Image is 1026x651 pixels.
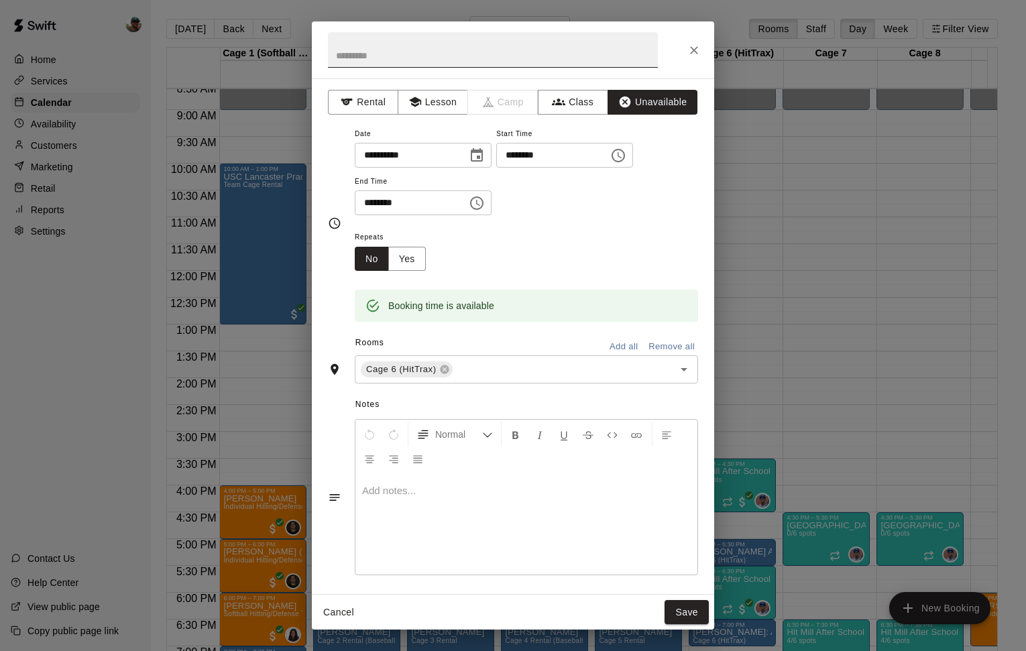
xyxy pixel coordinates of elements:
[645,337,698,357] button: Remove all
[504,422,527,447] button: Format Bold
[355,338,384,347] span: Rooms
[625,422,648,447] button: Insert Link
[655,422,678,447] button: Left Align
[496,125,633,143] span: Start Time
[553,422,575,447] button: Format Underline
[682,38,706,62] button: Close
[358,422,381,447] button: Undo
[538,90,608,115] button: Class
[528,422,551,447] button: Format Italics
[577,422,600,447] button: Format Strikethrough
[317,600,360,625] button: Cancel
[388,247,426,272] button: Yes
[355,394,698,416] span: Notes
[328,217,341,230] svg: Timing
[398,90,468,115] button: Lesson
[355,173,492,191] span: End Time
[608,90,697,115] button: Unavailable
[382,447,405,471] button: Right Align
[382,422,405,447] button: Redo
[665,600,709,625] button: Save
[406,447,429,471] button: Justify Align
[328,491,341,504] svg: Notes
[388,294,494,318] div: Booking time is available
[361,363,442,376] span: Cage 6 (HitTrax)
[355,125,492,143] span: Date
[435,428,482,441] span: Normal
[358,447,381,471] button: Center Align
[328,363,341,376] svg: Rooms
[463,190,490,217] button: Choose time, selected time is 1:00 PM
[355,229,437,247] span: Repeats
[601,422,624,447] button: Insert Code
[468,90,538,115] span: Camps can only be created in the Services page
[411,422,498,447] button: Formatting Options
[355,247,426,272] div: outlined button group
[328,90,398,115] button: Rental
[463,142,490,169] button: Choose date, selected date is Aug 14, 2025
[355,247,389,272] button: No
[675,360,693,379] button: Open
[605,142,632,169] button: Choose time, selected time is 10:00 AM
[361,361,453,377] div: Cage 6 (HitTrax)
[602,337,645,357] button: Add all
